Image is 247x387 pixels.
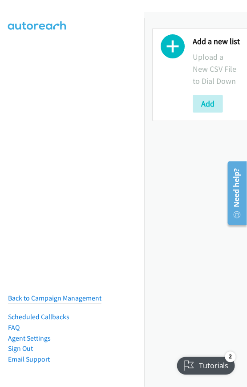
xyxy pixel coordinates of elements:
button: Add [193,95,223,113]
a: Email Support [8,355,50,364]
h2: Add a new list [193,37,240,47]
p: Upload a New CSV File to Dial Down [193,51,240,87]
a: Scheduled Callbacks [8,313,69,321]
iframe: Resource Center [222,158,247,229]
a: FAQ [8,324,20,332]
iframe: Checklist [172,348,240,380]
a: Back to Campaign Management [8,294,101,303]
a: Agent Settings [8,334,51,343]
a: Sign Out [8,345,33,353]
